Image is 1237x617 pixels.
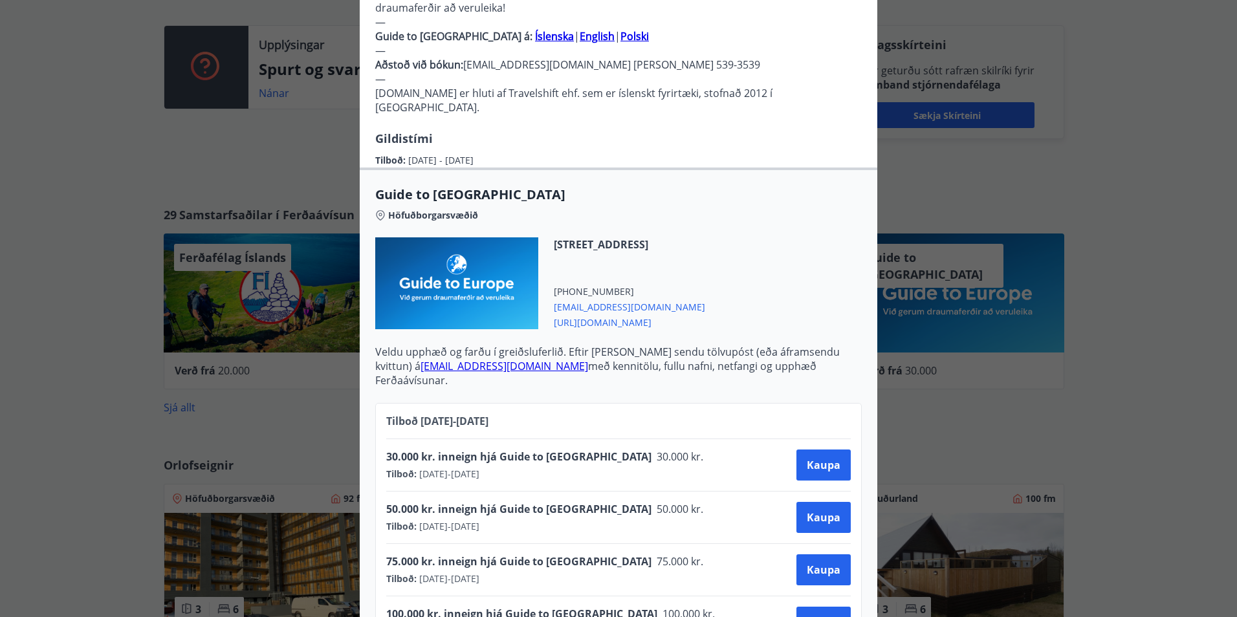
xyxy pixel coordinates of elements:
span: Gildistími [375,131,433,146]
span: [DATE] - [DATE] [408,154,474,166]
a: Íslenska [535,29,574,43]
p: [DOMAIN_NAME] er hluti af Travelshift ehf. sem er íslenskt fyrirtæki, stofnað 2012 í [GEOGRAPHIC_... [375,86,862,114]
span: Höfuðborgarsvæðið [388,209,478,222]
span: Tilboð : [375,154,408,166]
a: Polski [620,29,649,43]
strong: Guide to [GEOGRAPHIC_DATA] á: [375,29,532,43]
p: — [375,43,862,58]
span: Guide to [GEOGRAPHIC_DATA] [375,186,862,204]
p: | | [375,29,862,43]
p: — [375,72,862,86]
p: — [375,15,862,29]
a: English [580,29,615,43]
strong: Aðstoð við bókun: [375,58,463,72]
p: [EMAIL_ADDRESS][DOMAIN_NAME] [PERSON_NAME] 539-3539 [375,58,862,72]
